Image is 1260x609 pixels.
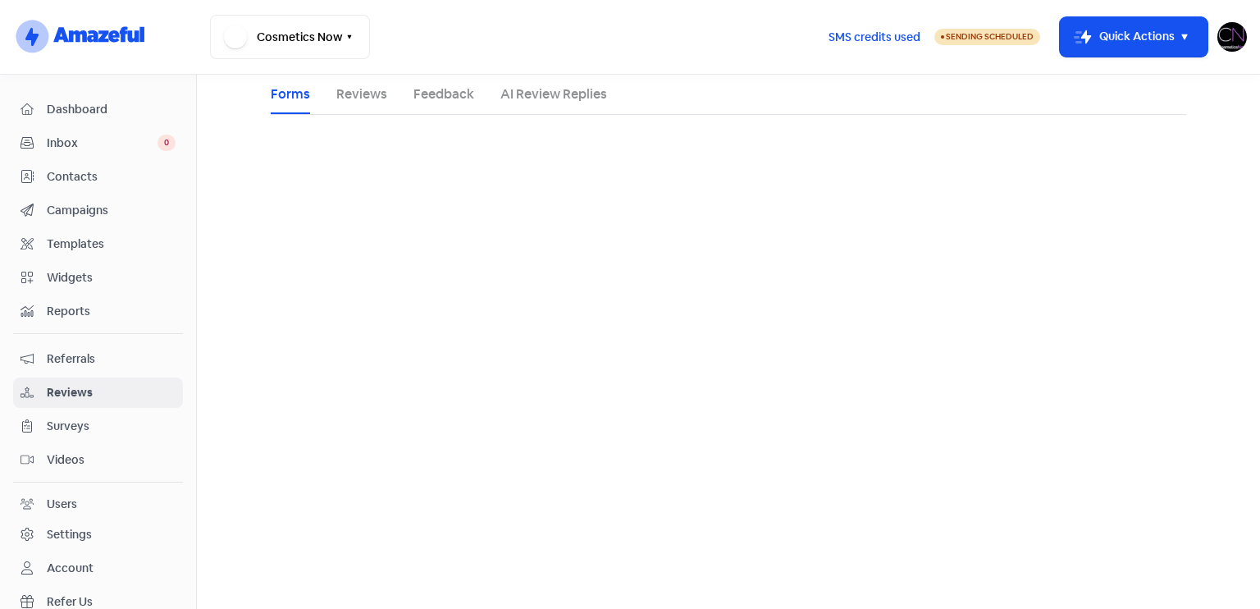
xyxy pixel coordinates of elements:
span: Sending Scheduled [946,31,1034,42]
a: Settings [13,520,183,550]
a: Referrals [13,344,183,374]
span: Referrals [47,350,176,368]
div: Account [47,560,94,577]
button: Cosmetics Now [210,15,370,59]
a: Templates [13,229,183,259]
a: SMS credits used [815,27,934,44]
a: Surveys [13,411,183,442]
span: Reports [47,303,176,320]
a: Contacts [13,162,183,192]
span: 0 [157,135,176,151]
a: Account [13,553,183,584]
div: Settings [47,526,92,543]
a: Users [13,489,183,520]
a: AI Review Replies [500,85,607,104]
button: Quick Actions [1060,17,1207,57]
img: User [1217,22,1247,52]
a: Reviews [13,378,183,408]
a: Widgets [13,263,183,293]
span: Contacts [47,168,176,185]
span: Templates [47,236,176,253]
a: Videos [13,445,183,475]
span: Widgets [47,269,176,286]
span: Surveys [47,418,176,435]
a: Campaigns [13,195,183,226]
a: Feedback [413,85,474,104]
a: Reports [13,296,183,327]
span: SMS credits used [829,29,920,46]
span: Videos [47,451,176,469]
div: Users [47,496,77,513]
span: Inbox [47,135,157,152]
a: Sending Scheduled [934,27,1040,47]
a: Dashboard [13,94,183,125]
span: Dashboard [47,101,176,118]
span: Campaigns [47,202,176,219]
a: Reviews [336,85,387,104]
a: Forms [271,85,310,104]
a: Inbox 0 [13,128,183,158]
span: Reviews [47,384,176,401]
